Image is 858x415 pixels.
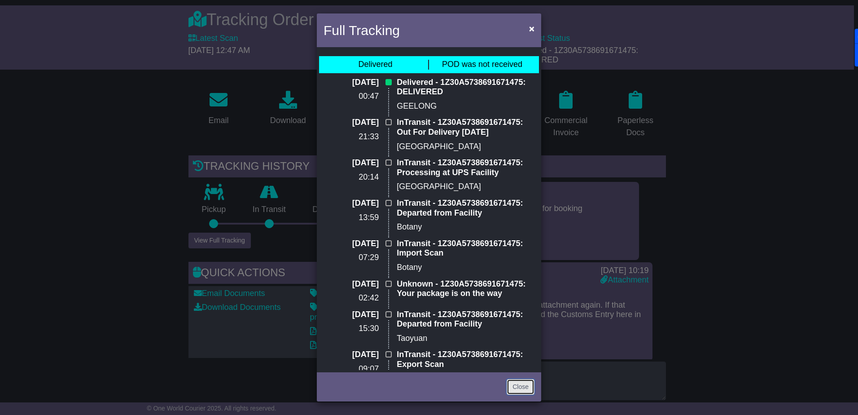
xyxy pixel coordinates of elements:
p: Delivered - 1Z30A5738691671475: DELIVERED [397,78,534,97]
p: 21:33 [324,132,379,142]
p: Unknown - 1Z30A5738691671475: Your package is on the way [397,279,534,299]
p: [GEOGRAPHIC_DATA] [397,142,534,152]
p: 13:59 [324,213,379,223]
p: 02:42 [324,293,379,303]
p: [DATE] [324,158,379,168]
p: [DATE] [324,310,379,320]
a: Close [507,379,534,395]
p: [DATE] [324,350,379,360]
p: GEELONG [397,102,534,111]
p: [DATE] [324,199,379,208]
p: 00:47 [324,92,379,102]
div: Delivered [358,60,392,70]
p: [DATE] [324,118,379,128]
h4: Full Tracking [324,20,400,40]
p: 20:14 [324,172,379,182]
p: [DATE] [324,239,379,249]
p: Taoyuan [397,334,534,344]
span: × [529,23,534,34]
p: InTransit - 1Z30A5738691671475: Departed from Facility [397,310,534,329]
button: Close [525,19,539,38]
p: InTransit - 1Z30A5738691671475: Export Scan [397,350,534,369]
p: InTransit - 1Z30A5738691671475: Departed from Facility [397,199,534,218]
p: InTransit - 1Z30A5738691671475: Processing at UPS Facility [397,158,534,177]
p: [DATE] [324,78,379,88]
p: Botany [397,263,534,273]
span: POD was not received [442,60,522,69]
p: [DATE] [324,279,379,289]
p: 15:30 [324,324,379,334]
p: [GEOGRAPHIC_DATA] [397,182,534,192]
p: InTransit - 1Z30A5738691671475: Out For Delivery [DATE] [397,118,534,137]
p: 07:29 [324,253,379,263]
p: 09:07 [324,364,379,374]
p: InTransit - 1Z30A5738691671475: Import Scan [397,239,534,258]
p: Botany [397,222,534,232]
